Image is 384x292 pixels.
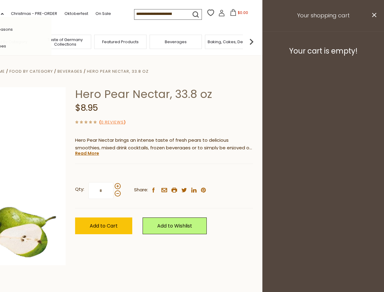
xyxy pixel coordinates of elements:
[270,47,376,56] h3: Your cart is empty!
[245,36,258,48] img: next arrow
[99,119,126,125] span: ( )
[87,68,149,74] a: Hero Pear Nectar, 33.8 oz
[226,9,252,18] button: $0.00
[57,68,82,74] a: Beverages
[75,186,84,193] strong: Qty:
[75,137,253,152] p: Hero Pear Nectar brings an intense taste of fresh pears to delicious smoothies, mixed drink cockt...
[95,10,111,17] a: On Sale
[9,68,53,74] a: Food By Category
[208,40,255,44] a: Baking, Cakes, Desserts
[90,222,118,229] span: Add to Cart
[238,10,248,15] span: $0.00
[102,40,139,44] a: Featured Products
[165,40,187,44] a: Beverages
[101,119,124,126] a: 0 Reviews
[11,10,57,17] a: Christmas - PRE-ORDER
[41,37,89,47] a: Taste of Germany Collections
[75,217,132,234] button: Add to Cart
[75,150,99,156] a: Read More
[143,217,207,234] a: Add to Wishlist
[75,102,98,114] span: $8.95
[64,10,88,17] a: Oktoberfest
[134,186,148,194] span: Share:
[88,182,113,199] input: Qty:
[75,87,253,101] h1: Hero Pear Nectar, 33.8 oz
